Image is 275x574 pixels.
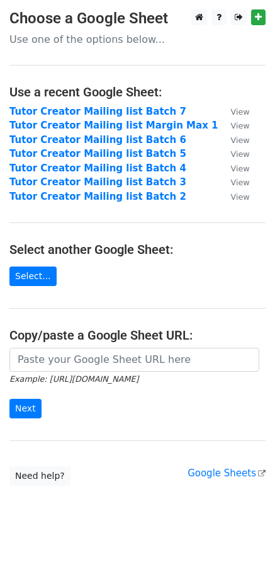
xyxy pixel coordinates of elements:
a: Tutor Creator Mailing list Batch 7 [9,106,186,117]
small: View [230,121,249,130]
a: Tutor Creator Mailing list Batch 5 [9,148,186,159]
a: View [218,191,249,202]
input: Paste your Google Sheet URL here [9,348,259,372]
a: Tutor Creator Mailing list Batch 3 [9,176,186,188]
a: Select... [9,267,57,286]
a: Tutor Creator Mailing list Margin Max 1 [9,120,218,131]
a: Tutor Creator Mailing list Batch 4 [9,163,186,174]
small: View [230,178,249,187]
input: Next [9,399,42,418]
small: View [230,149,249,159]
h4: Copy/paste a Google Sheet URL: [9,328,266,343]
h4: Use a recent Google Sheet: [9,84,266,100]
small: Example: [URL][DOMAIN_NAME] [9,374,138,384]
a: View [218,176,249,188]
a: Google Sheets [188,468,266,479]
h3: Choose a Google Sheet [9,9,266,28]
p: Use one of the options below... [9,33,266,46]
a: View [218,134,249,146]
small: View [230,107,249,117]
a: Need help? [9,466,70,486]
small: View [230,164,249,173]
small: View [230,135,249,145]
small: View [230,192,249,202]
a: View [218,163,249,174]
a: View [218,120,249,131]
a: Tutor Creator Mailing list Batch 6 [9,134,186,146]
a: View [218,148,249,159]
a: Tutor Creator Mailing list Batch 2 [9,191,186,202]
h4: Select another Google Sheet: [9,242,266,257]
iframe: Chat Widget [212,514,275,574]
a: View [218,106,249,117]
